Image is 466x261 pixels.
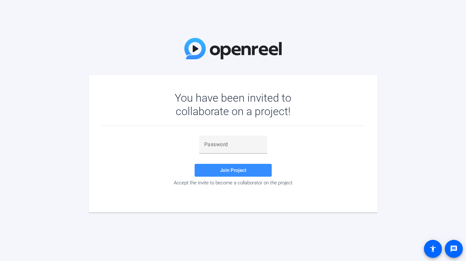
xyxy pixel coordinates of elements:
[450,245,458,253] mat-icon: message
[195,164,272,177] button: Join Project
[184,38,282,59] img: OpenReel Logo
[156,91,310,118] div: You have been invited to collaborate on a project!
[101,180,365,186] div: Accept the invite to become a collaborator on the project
[220,167,246,173] span: Join Project
[429,245,437,253] mat-icon: accessibility
[204,141,262,148] input: Password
